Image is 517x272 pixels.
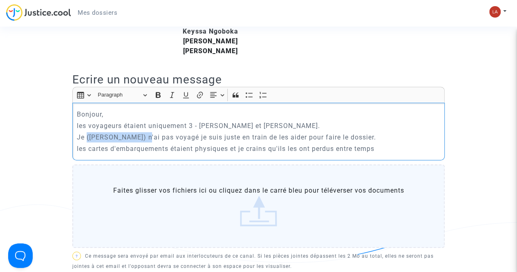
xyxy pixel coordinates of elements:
a: Mes dossiers [71,7,124,19]
p: Je ([PERSON_NAME]) n'ai pas voyagé je suis juste en train de les aider pour faire le dossier. [77,132,441,142]
div: Rich Text Editor, main [72,103,445,160]
p: les cartes d'embarquements étaient physiques et je crains qu'ils les ont perdus entre temps [77,144,441,154]
p: Bonjour, [77,109,441,119]
div: Editor toolbar [72,87,445,103]
img: jc-logo.svg [6,4,71,21]
b: Keyssa Ngoboka [183,27,238,35]
span: Mes dossiers [78,9,117,16]
p: les voyageurs étaient uniquement 3 - [PERSON_NAME] et [PERSON_NAME]. [77,121,441,131]
button: Paragraph [94,89,150,101]
p: Ce message sera envoyé par email aux interlocuteurs de ce canal. Si les pièces jointes dépassent ... [72,251,445,272]
b: [PERSON_NAME] [183,47,238,55]
span: ? [76,254,78,259]
iframe: Help Scout Beacon - Open [8,243,33,268]
span: Paragraph [98,90,140,100]
img: 82f04fb9e1895478313fafb25b7c5e00 [489,6,501,18]
b: [PERSON_NAME] [183,37,238,45]
h2: Ecrire un nouveau message [72,72,445,87]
